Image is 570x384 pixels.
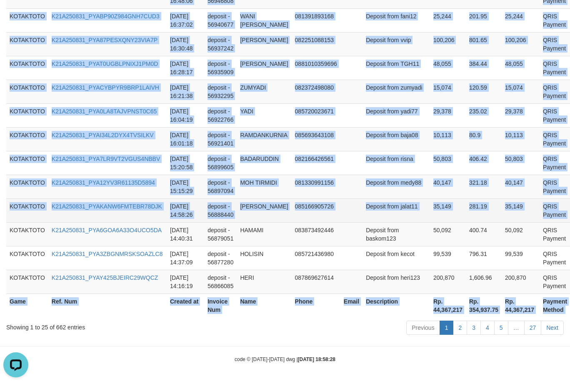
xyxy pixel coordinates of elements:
a: K21A250831_PYAKANW6FMTEBR78DJK [52,203,162,210]
td: Deposit from jalat11 [362,198,430,222]
td: 35,149 [430,198,466,222]
th: Email [340,294,362,317]
a: K21A250831_PYA0LA8TAJVPNST0C65 [52,108,157,115]
td: 25,244 [502,8,540,32]
td: deposit - 56897094 [204,175,237,198]
td: [PERSON_NAME] [237,56,291,80]
td: Deposit from TGH11 [362,56,430,80]
td: MOH TIRMIDI [237,175,291,198]
th: Game [6,294,48,317]
td: 082166426561 [292,151,340,175]
td: Deposit from zumyadi [362,80,430,103]
td: 99,539 [502,246,540,270]
td: BADARUDDIN [237,151,291,175]
td: KOTAKTOTO [6,175,48,198]
td: ZUMYADI [237,80,291,103]
td: 083873492446 [292,222,340,246]
td: 80.9 [466,127,502,151]
td: KOTAKTOTO [6,8,48,32]
td: KOTAKTOTO [6,270,48,294]
td: 50,803 [502,151,540,175]
td: 081330991156 [292,175,340,198]
td: 48,055 [430,56,466,80]
td: deposit - 56937242 [204,32,237,56]
td: [DATE] 16:01:18 [167,127,204,151]
a: 3 [467,321,481,335]
a: … [508,321,525,335]
td: 082372498080 [292,80,340,103]
td: KOTAKTOTO [6,80,48,103]
td: Deposit from risna [362,151,430,175]
a: K21A250831_PYAY425BJEIRC29WQCZ [52,274,158,281]
a: K21A250831_PYABP90Z984GNH7CUD3 [52,13,160,20]
td: deposit - 56879051 [204,222,237,246]
td: 200,870 [430,270,466,294]
td: deposit - 56921401 [204,127,237,151]
th: Rp. 44,367,217 [430,294,466,317]
td: 15,074 [502,80,540,103]
td: 29,378 [502,103,540,127]
td: 801.65 [466,32,502,56]
td: 35,149 [502,198,540,222]
td: deposit - 56866085 [204,270,237,294]
a: Next [541,321,564,335]
th: Invoice Num [204,294,237,317]
td: 081391893168 [292,8,340,32]
button: Open LiveChat chat widget [3,3,28,28]
td: 10,113 [502,127,540,151]
th: Rp. 354,937.75 [466,294,502,317]
td: [DATE] 15:20:58 [167,151,204,175]
td: 48,055 [502,56,540,80]
td: RAMDANKURNIA [237,127,291,151]
td: [DATE] 16:28:17 [167,56,204,80]
td: KOTAKTOTO [6,151,48,175]
td: KOTAKTOTO [6,198,48,222]
td: Deposit from baja08 [362,127,430,151]
a: K21A250831_PYACYBPYR9BRP1LAIVH [52,84,159,91]
th: Ref. Num [48,294,167,317]
td: 201.95 [466,8,502,32]
td: 100,206 [430,32,466,56]
strong: [DATE] 18:58:28 [298,356,335,362]
a: Previous [406,321,440,335]
td: [DATE] 15:15:29 [167,175,204,198]
div: Showing 1 to 25 of 662 entries [6,320,231,331]
a: 1 [440,321,454,335]
td: WANI [PERSON_NAME] [237,8,291,32]
td: 40,147 [502,175,540,198]
td: deposit - 56899605 [204,151,237,175]
td: [DATE] 16:04:19 [167,103,204,127]
td: Deposit from vvip [362,32,430,56]
td: 082251088153 [292,32,340,56]
td: deposit - 56932295 [204,80,237,103]
td: [PERSON_NAME] [237,198,291,222]
td: 25,244 [430,8,466,32]
td: [DATE] 16:30:48 [167,32,204,56]
td: Deposit from heri123 [362,270,430,294]
td: 406.42 [466,151,502,175]
td: [DATE] 14:40:31 [167,222,204,246]
td: 0881010359696 [292,56,340,80]
td: 085720023671 [292,103,340,127]
td: deposit - 56922766 [204,103,237,127]
td: 50,092 [502,222,540,246]
td: HAMAMI [237,222,291,246]
td: 10,113 [430,127,466,151]
td: Deposit from kecot [362,246,430,270]
td: 15,074 [430,80,466,103]
td: 085166905726 [292,198,340,222]
td: 50,803 [430,151,466,175]
td: 400.74 [466,222,502,246]
a: K21A250831_PYAT0UGBLPNIXJ1PM0D [52,60,158,67]
td: 384.44 [466,56,502,80]
td: [DATE] 16:21:38 [167,80,204,103]
a: K21A250831_PYA12YV3R61135D5894 [52,179,155,186]
td: deposit - 56888440 [204,198,237,222]
td: [PERSON_NAME] [237,32,291,56]
td: deposit - 56935909 [204,56,237,80]
td: [DATE] 14:16:19 [167,270,204,294]
a: K21A250831_PYAI34L2DYX4TVSILKV [52,132,154,138]
td: deposit - 56877280 [204,246,237,270]
td: 50,092 [430,222,466,246]
td: KOTAKTOTO [6,246,48,270]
